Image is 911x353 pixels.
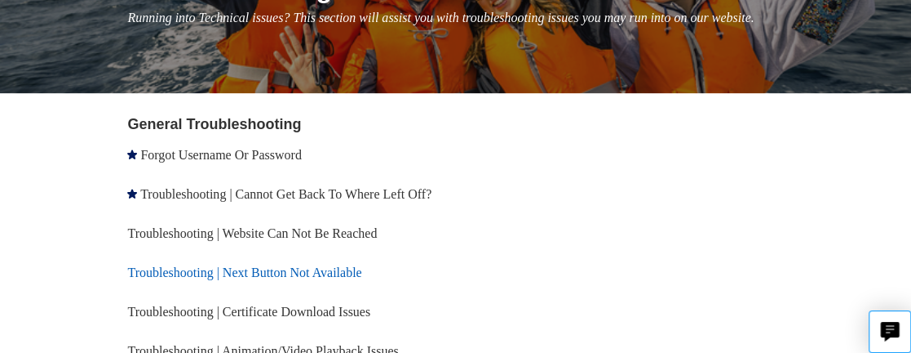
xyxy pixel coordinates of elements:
svg: Promoted article [127,189,137,199]
button: Live chat [869,311,911,353]
a: Troubleshooting | Website Can Not Be Reached [127,226,377,240]
p: Running into Technical issues? This section will assist you with troubleshooting issues you may r... [127,8,865,28]
a: Troubleshooting | Cannot Get Back To Where Left Off? [140,187,431,201]
a: Forgot Username Or Password [140,148,301,162]
a: Troubleshooting | Certificate Download Issues [127,305,370,319]
svg: Promoted article [127,150,137,159]
a: General Troubleshooting [127,116,301,132]
a: Troubleshooting | Next Button Not Available [127,266,361,279]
